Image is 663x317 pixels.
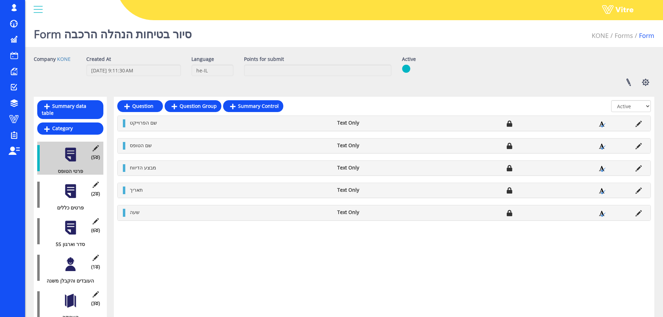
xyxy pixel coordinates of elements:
h1: Form סיור בטיחות הנהלה הרכבה [34,17,192,47]
span: (1 ) [91,263,100,270]
li: Text Only [334,119,412,126]
span: תאריך [130,187,143,193]
a: Category [37,122,103,134]
label: Active [402,56,416,63]
li: Form [633,31,654,40]
a: Forms [615,31,633,40]
a: Question Group [165,100,221,112]
span: מבצע הדיווח [130,164,156,171]
li: Text Only [334,164,412,171]
div: העובדים והקבלן משנה [37,277,98,284]
li: Text Only [334,187,412,193]
span: (6 ) [91,227,100,234]
span: (3 ) [91,300,100,307]
span: שם הפרוייקט [130,119,157,126]
span: (2 ) [91,190,100,197]
a: Summary data table [37,100,103,119]
span: שעה [130,209,140,215]
span: (5 ) [91,154,100,161]
li: Text Only [334,209,412,216]
div: פרטי הטופס [37,168,98,175]
label: Points for submit [244,56,284,63]
label: Language [191,56,214,63]
a: KONE [57,56,71,62]
a: KONE [592,31,609,40]
li: Text Only [334,142,412,149]
span: שם הטופס [130,142,152,149]
label: Company [34,56,56,63]
div: 5S סדר וארגון [37,241,98,248]
a: Question [117,100,163,112]
a: Summary Control [223,100,283,112]
img: yes [402,64,410,73]
div: פרטים כללים [37,204,98,211]
label: Created At [86,56,111,63]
